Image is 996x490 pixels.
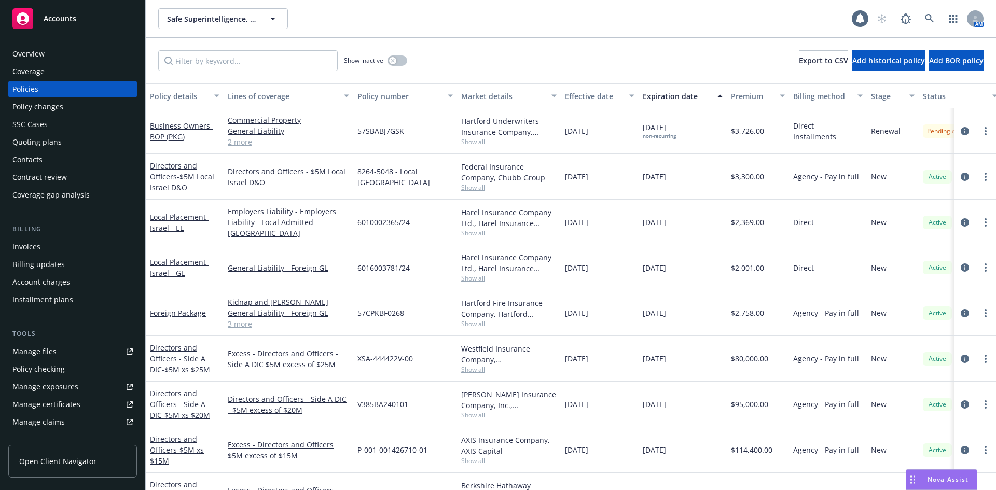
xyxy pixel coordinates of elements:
a: Contract review [8,169,137,186]
span: New [871,444,887,455]
div: Harel Insurance Company Ltd., Harel Insurance Company Ltd., Hartford Insurance Group (Internation... [461,207,557,229]
div: Overview [12,46,45,62]
a: more [979,398,992,411]
a: Business Owners [150,121,213,142]
a: Policies [8,81,137,97]
span: [DATE] [565,125,588,136]
a: more [979,261,992,274]
span: $2,369.00 [731,217,764,228]
span: Active [927,263,948,272]
span: Show all [461,274,557,283]
div: Installment plans [12,291,73,308]
a: Directors and Officers - Side A DIC [150,343,210,374]
a: Search [919,8,940,29]
button: Stage [867,83,919,108]
a: Accounts [8,4,137,33]
a: Manage claims [8,414,137,430]
a: Manage exposures [8,379,137,395]
div: Drag to move [906,470,919,489]
a: Report a Bug [895,8,916,29]
span: Direct [793,262,814,273]
span: - $5M xs $25M [162,365,210,374]
a: circleInformation [959,353,971,365]
a: Employers Liability - Employers Liability - Local Admitted [GEOGRAPHIC_DATA] [228,206,349,239]
a: Installment plans [8,291,137,308]
a: Commercial Property [228,115,349,125]
span: $2,758.00 [731,307,764,318]
div: Premium [731,91,773,102]
span: New [871,217,887,228]
div: AXIS Insurance Company, AXIS Capital [461,435,557,456]
a: Local Placement [150,257,209,278]
a: Manage certificates [8,396,137,413]
span: Safe Superintelligence, Inc. [167,13,257,24]
button: Lines of coverage [224,83,353,108]
a: Kidnap and [PERSON_NAME] [228,297,349,307]
span: [DATE] [643,353,666,364]
button: Nova Assist [906,469,977,490]
div: Market details [461,91,545,102]
a: Manage files [8,343,137,360]
div: Policy checking [12,361,65,377]
div: Harel Insurance Company Ltd., Harel Insurance Company Ltd., Hartford Insurance Group (Internation... [461,252,557,274]
span: Renewal [871,125,901,136]
span: P-001-001426710-01 [357,444,427,455]
span: $114,400.00 [731,444,772,455]
span: Agency - Pay in full [793,444,859,455]
button: Billing method [789,83,867,108]
span: [DATE] [565,353,588,364]
button: Export to CSV [799,50,848,71]
span: Show all [461,137,557,146]
a: Account charges [8,274,137,290]
div: Quoting plans [12,134,62,150]
a: Contacts [8,151,137,168]
span: Add historical policy [852,55,925,65]
a: General Liability - Foreign GL [228,262,349,273]
span: $3,300.00 [731,171,764,182]
span: Active [927,172,948,181]
span: New [871,307,887,318]
div: Hartford Fire Insurance Company, Hartford Insurance Group [461,298,557,319]
a: more [979,171,992,183]
span: Add BOR policy [929,55,984,65]
div: Status [923,91,986,102]
a: Policy changes [8,99,137,115]
a: Billing updates [8,256,137,273]
span: - $5M Local Israel D&O [150,172,214,192]
span: Agency - Pay in full [793,171,859,182]
span: Open Client Navigator [19,456,96,467]
span: $95,000.00 [731,399,768,410]
span: Pending cancellation [927,127,987,136]
span: [DATE] [643,122,676,139]
div: Stage [871,91,903,102]
a: circleInformation [959,398,971,411]
a: Excess - Directors and Officers - Side A DIC $5M excess of $25M [228,348,349,370]
a: Foreign Package [150,308,206,318]
span: Direct [793,217,814,228]
span: [DATE] [565,262,588,273]
input: Filter by keyword... [158,50,338,71]
div: Contacts [12,151,43,168]
button: Add BOR policy [929,50,984,71]
a: Directors and Officers [150,434,204,466]
span: New [871,262,887,273]
span: Active [927,354,948,363]
button: Effective date [561,83,639,108]
span: [DATE] [565,307,588,318]
span: New [871,171,887,182]
button: Policy number [353,83,457,108]
div: Manage exposures [12,379,78,395]
span: Agency - Pay in full [793,353,859,364]
span: $80,000.00 [731,353,768,364]
a: more [979,216,992,229]
span: [DATE] [565,171,588,182]
span: Show inactive [344,56,383,65]
span: - $5M xs $20M [162,410,210,420]
span: 6016003781/24 [357,262,410,273]
button: Expiration date [639,83,727,108]
a: Invoices [8,239,137,255]
a: General Liability [228,125,349,136]
div: Coverage gap analysis [12,187,90,203]
span: [DATE] [643,262,666,273]
a: circleInformation [959,444,971,456]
